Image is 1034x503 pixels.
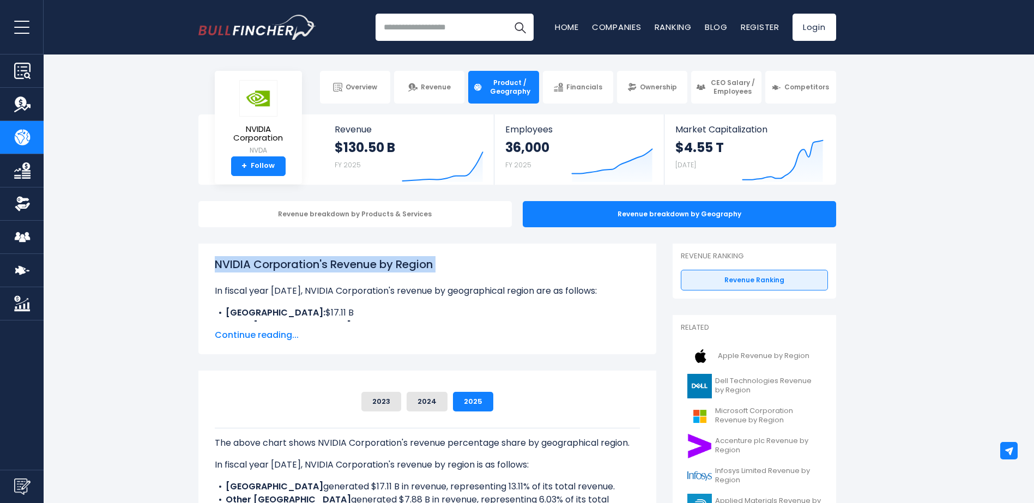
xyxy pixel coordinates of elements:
[715,466,821,485] span: Infosys Limited Revenue by Region
[715,407,821,425] span: Microsoft Corporation Revenue by Region
[226,319,353,332] b: Other [GEOGRAPHIC_DATA]:
[506,14,534,41] button: Search
[681,341,828,371] a: Apple Revenue by Region
[705,21,728,33] a: Blog
[681,270,828,290] a: Revenue Ranking
[324,114,494,185] a: Revenue $130.50 B FY 2025
[215,329,640,342] span: Continue reading...
[691,71,761,104] a: CEO Salary / Employees
[215,319,640,332] li: $7.88 B
[241,161,247,171] strong: +
[421,83,451,92] span: Revenue
[592,21,642,33] a: Companies
[361,392,401,411] button: 2023
[14,196,31,212] img: Ownership
[555,21,579,33] a: Home
[741,21,779,33] a: Register
[223,146,293,155] small: NVDA
[468,71,539,104] a: Product / Geography
[675,139,724,156] strong: $4.55 T
[784,83,829,92] span: Competitors
[681,371,828,401] a: Dell Technologies Revenue by Region
[675,160,696,169] small: [DATE]
[394,71,464,104] a: Revenue
[215,284,640,298] p: In fiscal year [DATE], NVIDIA Corporation's revenue by geographical region are as follows:
[687,434,712,458] img: ACN logo
[681,252,828,261] p: Revenue Ranking
[505,160,531,169] small: FY 2025
[226,306,325,319] b: [GEOGRAPHIC_DATA]:
[655,21,692,33] a: Ranking
[335,124,483,135] span: Revenue
[681,323,828,332] p: Related
[223,80,294,156] a: NVIDIA Corporation NVDA
[494,114,664,185] a: Employees 36,000 FY 2025
[687,344,715,368] img: AAPL logo
[335,160,361,169] small: FY 2025
[453,392,493,411] button: 2025
[226,480,323,493] b: [GEOGRAPHIC_DATA]
[346,83,377,92] span: Overview
[223,125,293,143] span: NVIDIA Corporation
[215,256,640,272] h1: NVIDIA Corporation's Revenue by Region
[664,114,835,185] a: Market Capitalization $4.55 T [DATE]
[505,139,549,156] strong: 36,000
[793,14,836,41] a: Login
[523,201,836,227] div: Revenue breakdown by Geography
[543,71,613,104] a: Financials
[681,401,828,431] a: Microsoft Corporation Revenue by Region
[709,78,757,95] span: CEO Salary / Employees
[215,306,640,319] li: $17.11 B
[715,377,821,395] span: Dell Technologies Revenue by Region
[486,78,534,95] span: Product / Geography
[681,461,828,491] a: Infosys Limited Revenue by Region
[617,71,687,104] a: Ownership
[215,437,640,450] p: The above chart shows NVIDIA Corporation's revenue percentage share by geographical region.
[231,156,286,176] a: +Follow
[675,124,824,135] span: Market Capitalization
[687,464,712,488] img: INFY logo
[765,71,836,104] a: Competitors
[215,458,640,471] p: In fiscal year [DATE], NVIDIA Corporation's revenue by region is as follows:
[407,392,448,411] button: 2024
[198,15,316,40] a: Go to homepage
[505,124,653,135] span: Employees
[640,83,677,92] span: Ownership
[715,437,821,455] span: Accenture plc Revenue by Region
[335,139,395,156] strong: $130.50 B
[198,201,512,227] div: Revenue breakdown by Products & Services
[198,15,316,40] img: Bullfincher logo
[687,374,712,398] img: DELL logo
[718,352,809,361] span: Apple Revenue by Region
[320,71,390,104] a: Overview
[215,480,640,493] li: generated $17.11 B in revenue, representing 13.11% of its total revenue.
[681,431,828,461] a: Accenture plc Revenue by Region
[566,83,602,92] span: Financials
[687,404,712,428] img: MSFT logo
